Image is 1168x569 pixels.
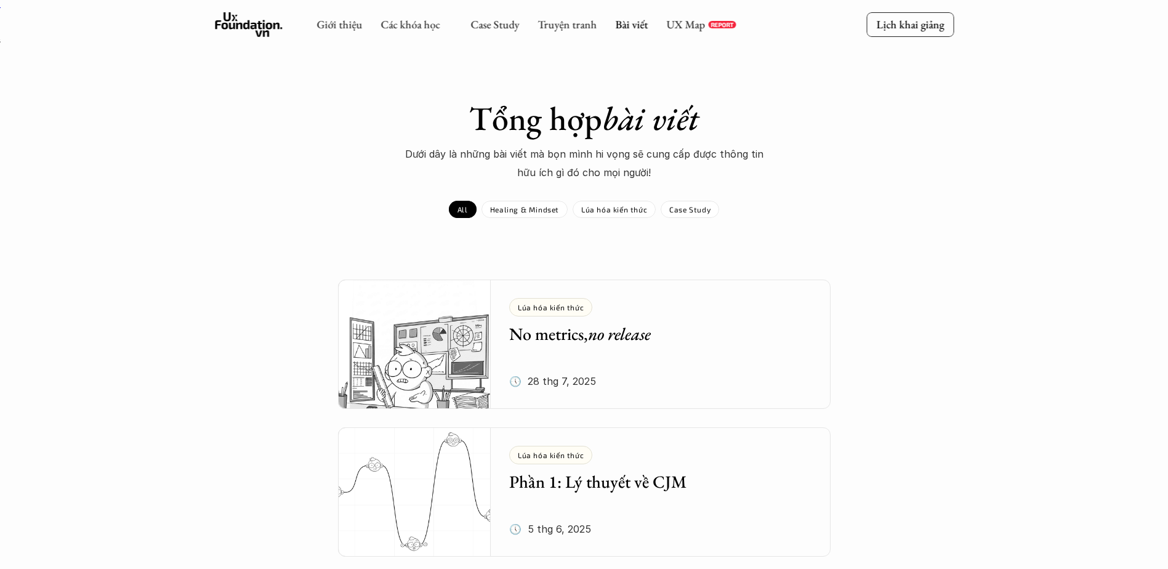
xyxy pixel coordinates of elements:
[338,280,831,409] a: 🕔 28 thg 7, 2025
[490,205,559,214] p: Healing & Mindset
[470,17,519,31] a: Case Study
[669,205,711,214] p: Case Study
[381,17,440,31] a: Các khóa học
[866,12,954,36] a: Lịch khai giảng
[708,21,736,28] a: REPORT
[518,303,584,312] p: Lúa hóa kiến thức
[666,17,705,31] a: UX Map
[509,470,794,493] h5: Phần 1: Lý thuyết về CJM
[457,205,468,214] p: All
[876,17,944,31] p: Lịch khai giảng
[338,427,831,557] a: 🕔 5 thg 6, 2025
[316,17,362,31] a: Giới thiệu
[711,21,733,28] p: REPORT
[509,520,591,538] p: 🕔 5 thg 6, 2025
[518,451,584,459] p: Lúa hóa kiến thức
[369,99,800,139] h1: Tổng hợp
[509,323,794,345] h5: No metrics,
[509,372,596,390] p: 🕔 28 thg 7, 2025
[581,205,647,214] p: Lúa hóa kiến thức
[588,323,651,345] em: no release
[602,97,699,140] em: bài viết
[615,17,648,31] a: Bài viết
[400,145,769,182] p: Dưới dây là những bài viết mà bọn mình hi vọng sẽ cung cấp được thông tin hữu ích gì đó cho mọi n...
[538,17,597,31] a: Truyện tranh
